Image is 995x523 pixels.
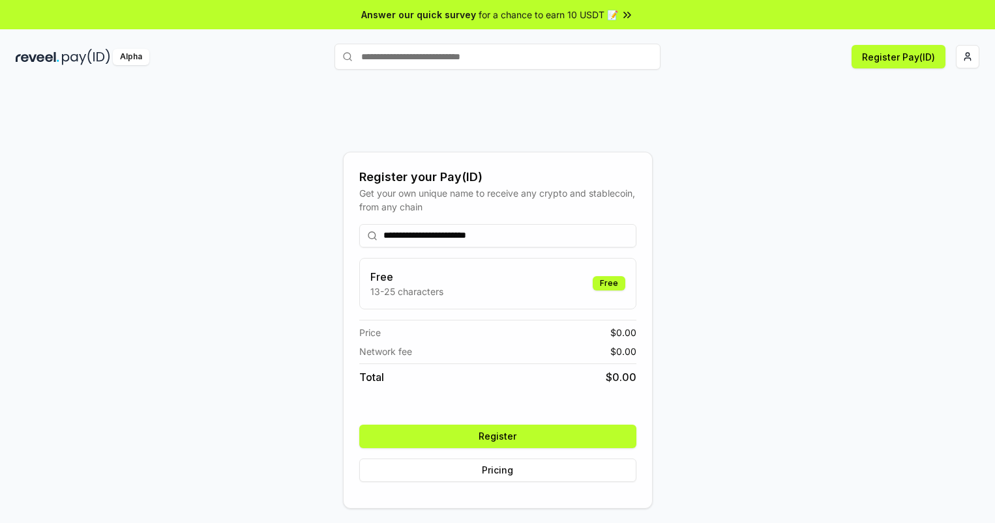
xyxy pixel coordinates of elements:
[593,276,625,290] div: Free
[370,269,443,285] h3: Free
[610,326,636,339] span: $ 0.00
[359,425,636,448] button: Register
[610,345,636,358] span: $ 0.00
[359,168,636,186] div: Register your Pay(ID)
[359,459,636,482] button: Pricing
[359,369,384,385] span: Total
[359,186,636,214] div: Get your own unique name to receive any crypto and stablecoin, from any chain
[606,369,636,385] span: $ 0.00
[16,49,59,65] img: reveel_dark
[62,49,110,65] img: pay_id
[113,49,149,65] div: Alpha
[359,345,412,358] span: Network fee
[370,285,443,298] p: 13-25 characters
[479,8,618,21] span: for a chance to earn 10 USDT 📝
[361,8,476,21] span: Answer our quick survey
[852,45,945,68] button: Register Pay(ID)
[359,326,381,339] span: Price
